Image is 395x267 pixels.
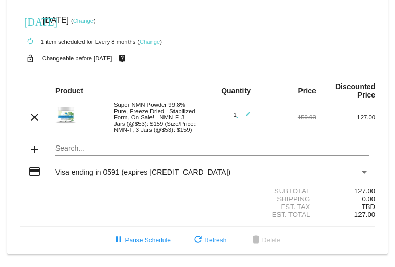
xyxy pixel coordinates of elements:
[250,237,281,244] span: Delete
[362,195,375,203] span: 0.00
[28,143,41,156] mat-icon: add
[233,112,251,118] span: 1
[335,82,375,99] strong: Discounted Price
[298,87,316,95] strong: Price
[109,102,197,133] div: Super NMN Powder 99.8% Pure, Freeze Dried - Stabilized Form, On Sale! - NMN-F, 3 Jars (@$53): $15...
[104,231,179,250] button: Pause Schedule
[112,237,170,244] span: Pause Schedule
[55,87,83,95] strong: Product
[28,165,41,178] mat-icon: credit_card
[24,15,37,27] mat-icon: [DATE]
[24,52,37,65] mat-icon: lock_open
[221,87,251,95] strong: Quantity
[250,234,262,247] mat-icon: delete
[112,234,125,247] mat-icon: pause
[238,111,251,124] mat-icon: edit
[73,18,94,24] a: Change
[197,187,316,195] div: Subtotal
[55,168,230,176] span: Visa ending in 0591 (expires [CREDIT_CARD_DATA])
[197,211,316,219] div: Est. Total
[197,203,316,211] div: Est. Tax
[42,55,112,62] small: Changeable before [DATE]
[197,195,316,203] div: Shipping
[116,52,129,65] mat-icon: live_help
[316,187,375,195] div: 127.00
[24,35,37,48] mat-icon: autorenew
[20,39,136,45] small: 1 item scheduled for Every 8 months
[192,234,204,247] mat-icon: refresh
[183,231,235,250] button: Refresh
[137,39,162,45] small: ( )
[55,107,76,126] img: nicotinamide-new.png
[257,114,316,120] div: 159.00
[28,111,41,124] mat-icon: clear
[55,168,369,176] mat-select: Payment Method
[354,211,375,219] span: 127.00
[362,203,375,211] span: TBD
[316,114,375,120] div: 127.00
[55,144,369,153] input: Search...
[241,231,289,250] button: Delete
[140,39,160,45] a: Change
[71,18,96,24] small: ( )
[192,237,226,244] span: Refresh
